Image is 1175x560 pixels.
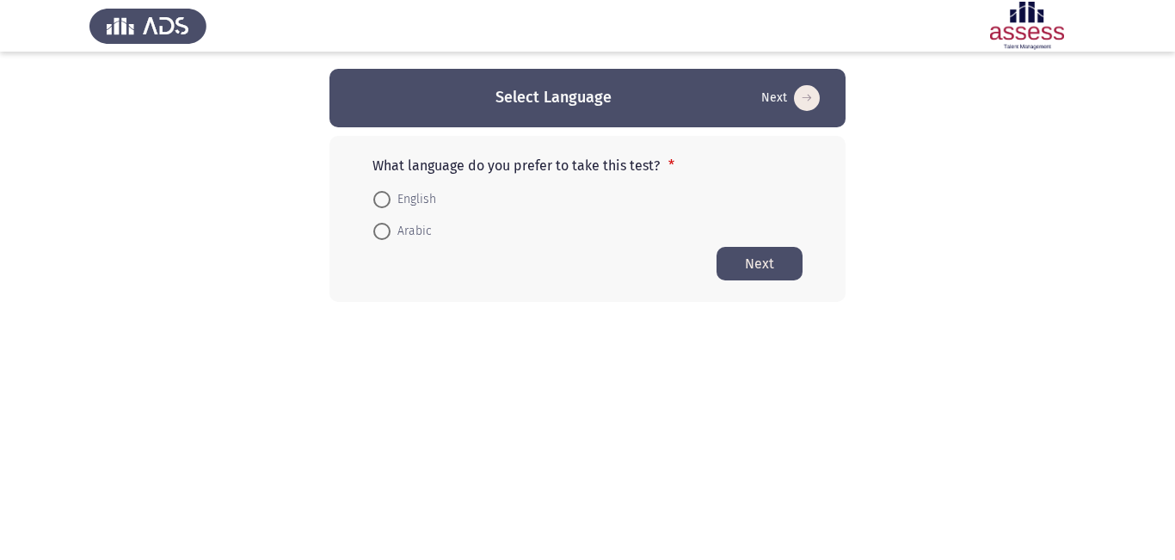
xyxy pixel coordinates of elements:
p: What language do you prefer to take this test? [372,157,803,174]
img: Assess Talent Management logo [89,2,206,50]
img: Assessment logo of ASSESS Employability - EBI [969,2,1086,50]
h3: Select Language [495,87,612,108]
button: Start assessment [756,84,825,112]
span: English [391,189,436,210]
button: Start assessment [717,247,803,280]
span: Arabic [391,221,432,242]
